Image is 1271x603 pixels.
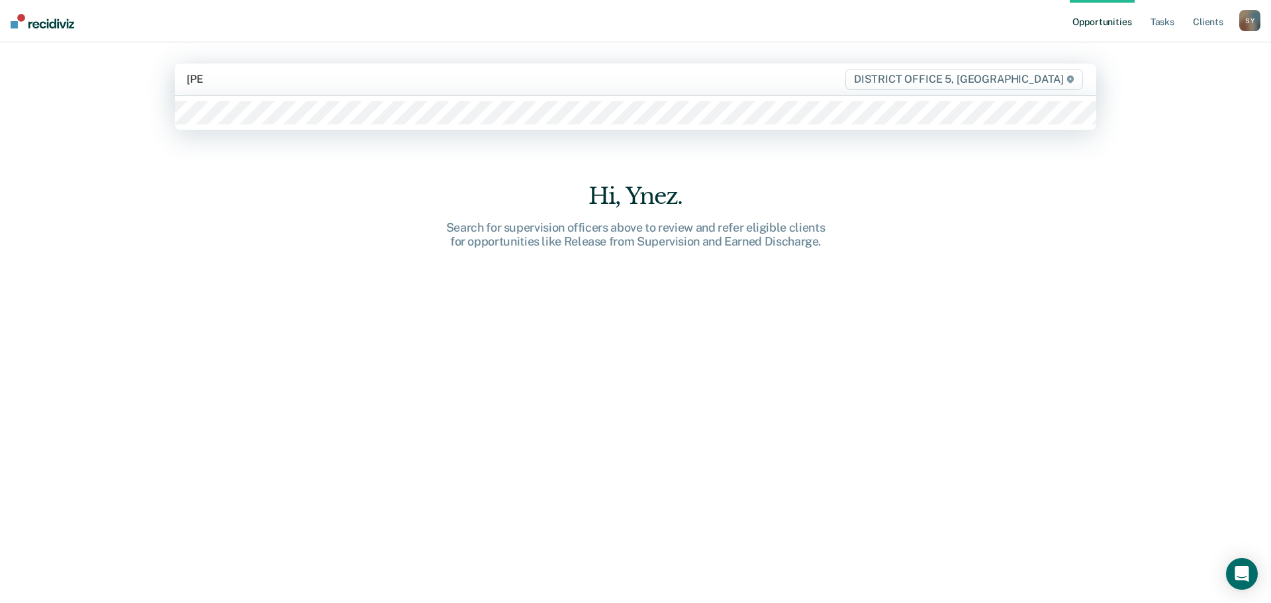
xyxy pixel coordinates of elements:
img: Recidiviz [11,14,74,28]
button: SY [1239,10,1260,31]
div: Hi, Ynez. [424,183,847,210]
div: Search for supervision officers above to review and refer eligible clients for opportunities like... [424,220,847,249]
div: Open Intercom Messenger [1226,558,1258,590]
span: DISTRICT OFFICE 5, [GEOGRAPHIC_DATA] [845,69,1083,90]
div: S Y [1239,10,1260,31]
